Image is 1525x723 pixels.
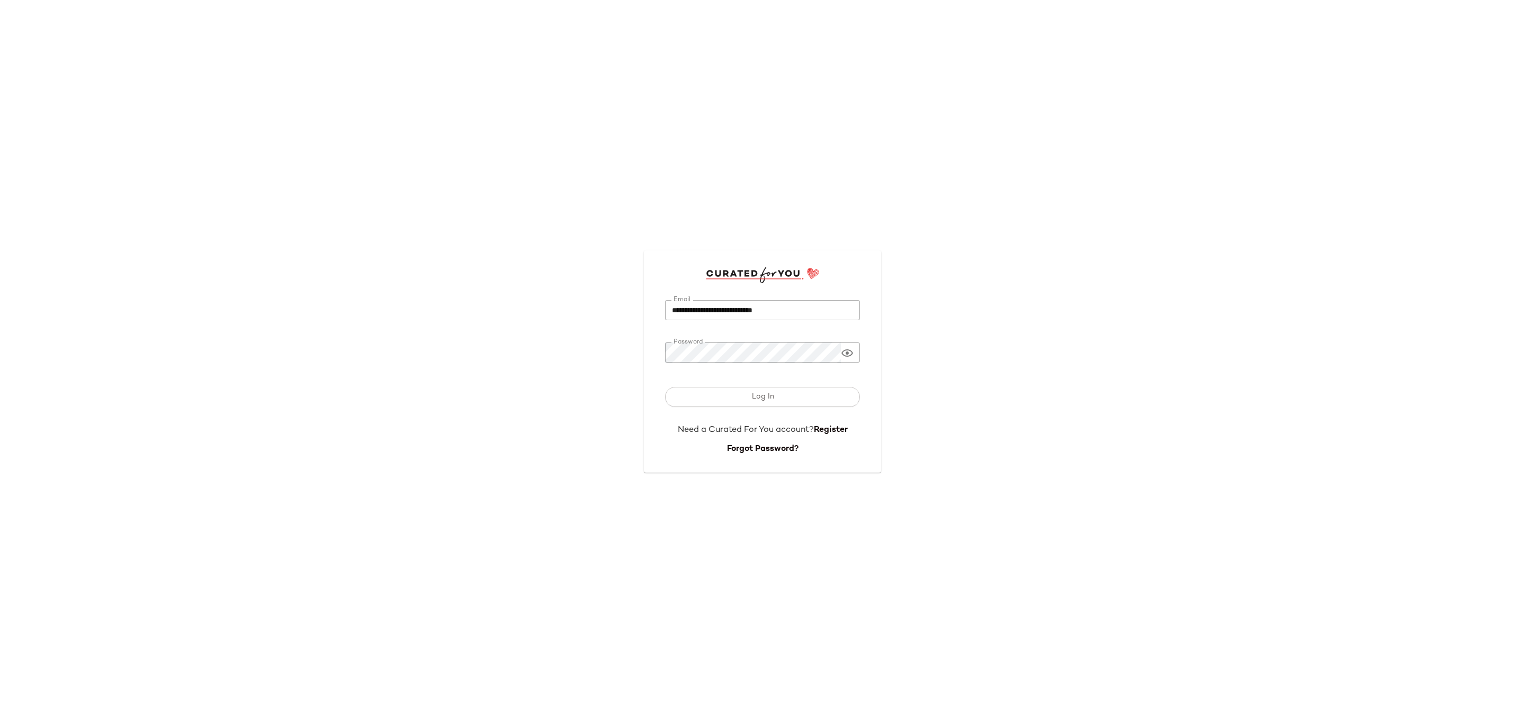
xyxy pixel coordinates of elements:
span: Need a Curated For You account? [678,426,814,435]
a: Register [814,426,848,435]
a: Forgot Password? [727,445,799,454]
img: cfy_login_logo.DGdB1djN.svg [706,267,820,283]
span: Log In [751,393,774,401]
button: Log In [665,387,860,407]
